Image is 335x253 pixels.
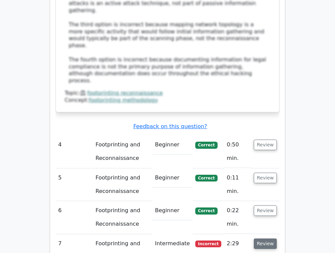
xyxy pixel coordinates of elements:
a: footprinting methodology [89,97,158,103]
button: Review [254,205,277,216]
td: 4 [55,135,93,168]
button: Review [254,140,277,150]
td: 0:50 min. [224,135,251,168]
td: Beginner [152,135,193,154]
span: Correct [195,142,217,148]
td: 0:11 min. [224,168,251,201]
button: Review [254,238,277,249]
div: Topic: [65,90,270,97]
a: footprinting reconnaissance [87,90,163,96]
td: Footprinting and Reconnaissance [93,201,152,234]
div: Concept: [65,97,270,104]
td: 6 [55,201,93,234]
td: 5 [55,168,93,201]
button: Review [254,173,277,183]
span: Correct [195,175,217,181]
td: Footprinting and Reconnaissance [93,135,152,168]
td: Beginner [152,201,193,220]
a: Feedback on this question? [133,123,207,130]
td: Beginner [152,168,193,188]
td: 0:22 min. [224,201,251,234]
span: Incorrect [195,241,221,247]
td: Footprinting and Reconnaissance [93,168,152,201]
span: Correct [195,207,217,214]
